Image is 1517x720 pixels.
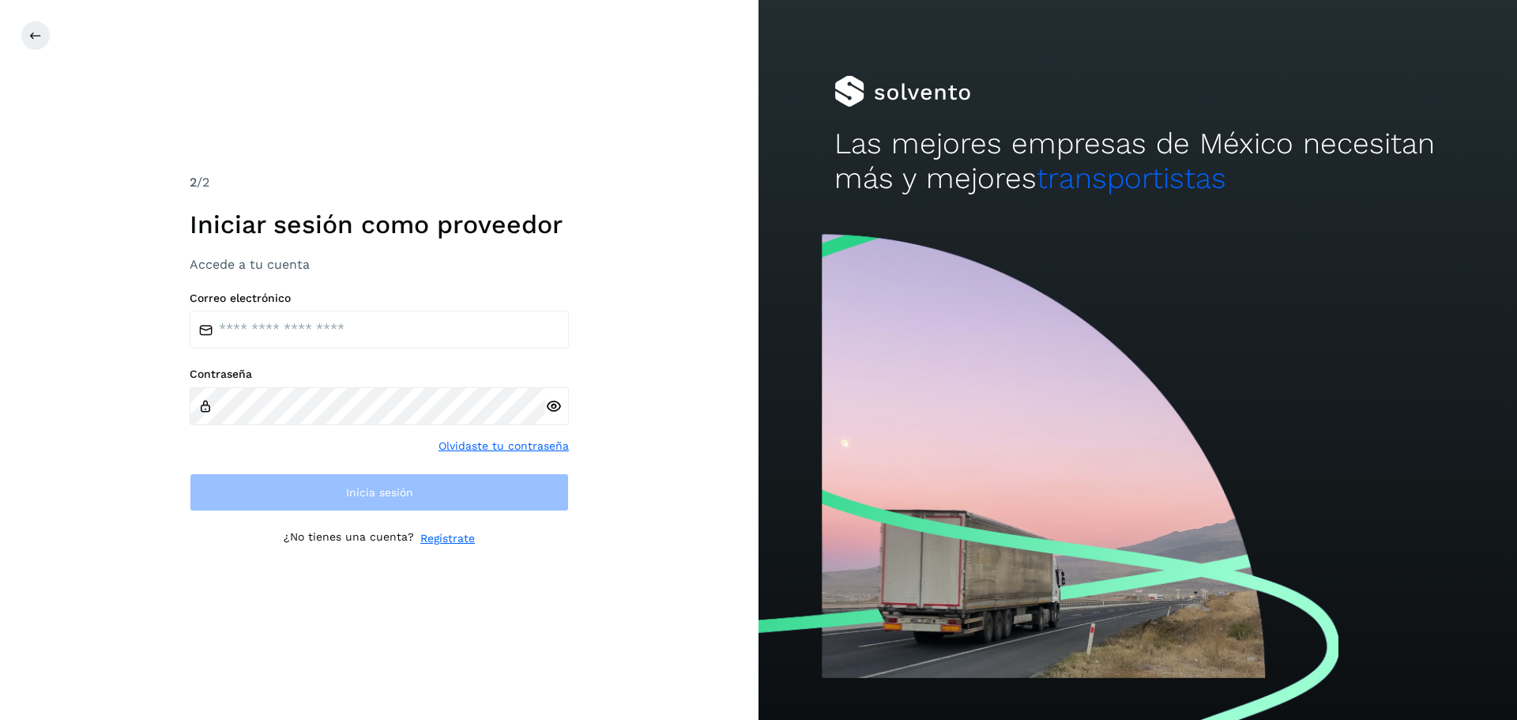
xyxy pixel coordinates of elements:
[190,368,569,381] label: Contraseña
[190,257,569,272] h3: Accede a tu cuenta
[1037,161,1226,195] span: transportistas
[834,126,1441,197] h2: Las mejores empresas de México necesitan más y mejores
[190,175,197,190] span: 2
[190,173,569,192] div: /2
[190,209,569,239] h1: Iniciar sesión como proveedor
[190,292,569,305] label: Correo electrónico
[439,438,569,454] a: Olvidaste tu contraseña
[190,473,569,511] button: Inicia sesión
[284,530,414,547] p: ¿No tienes una cuenta?
[420,530,475,547] a: Regístrate
[346,487,413,498] span: Inicia sesión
